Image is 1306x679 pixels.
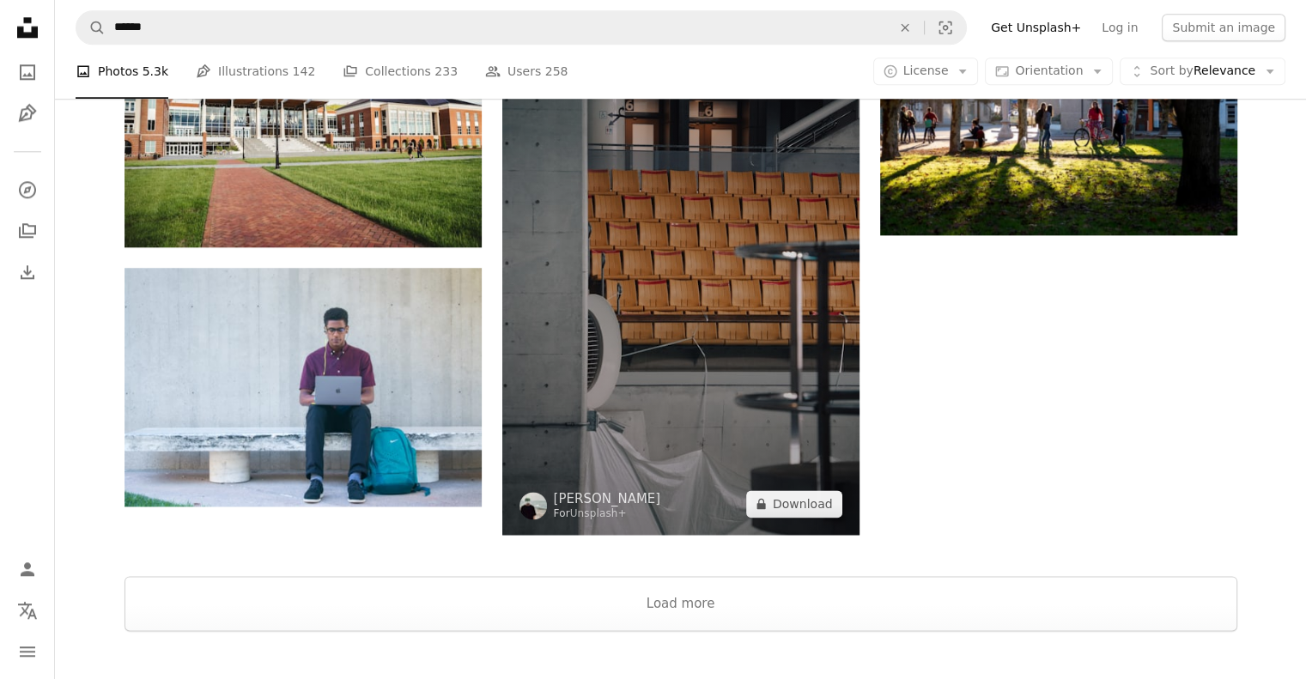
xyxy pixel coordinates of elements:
[1162,14,1285,41] button: Submit an image
[903,64,949,78] span: License
[880,108,1237,124] a: people walking on park with trees during daytime
[76,10,967,45] form: Find visuals sitewide
[125,379,482,395] a: a man sitting on a bench with a laptop
[1015,64,1083,78] span: Orientation
[886,11,924,44] button: Clear
[519,492,547,519] img: Go to Taiki Ishikawa's profile
[1091,14,1148,41] a: Log in
[10,634,45,669] button: Menu
[10,214,45,248] a: Collections
[125,120,482,136] a: brown and white concrete building
[10,552,45,586] a: Log in / Sign up
[746,490,842,518] button: Download
[10,96,45,130] a: Illustrations
[125,576,1237,631] button: Load more
[570,507,627,519] a: Unsplash+
[434,63,458,82] span: 233
[554,507,661,521] div: For
[10,55,45,89] a: Photos
[125,268,482,506] img: a man sitting on a bench with a laptop
[10,173,45,207] a: Explore
[925,11,966,44] button: Visual search
[985,58,1113,86] button: Orientation
[1120,58,1285,86] button: Sort byRelevance
[293,63,316,82] span: 142
[981,14,1091,41] a: Get Unsplash+
[343,45,458,100] a: Collections 233
[1150,64,1255,81] span: Relevance
[873,58,979,86] button: License
[125,9,482,248] img: brown and white concrete building
[554,490,661,507] a: [PERSON_NAME]
[545,63,568,82] span: 258
[485,45,568,100] a: Users 258
[196,45,315,100] a: Illustrations 142
[10,10,45,48] a: Home — Unsplash
[10,593,45,627] button: Language
[76,11,106,44] button: Search Unsplash
[1150,64,1193,78] span: Sort by
[10,255,45,289] a: Download History
[502,258,860,274] a: an empty auditorium with a lot of chairs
